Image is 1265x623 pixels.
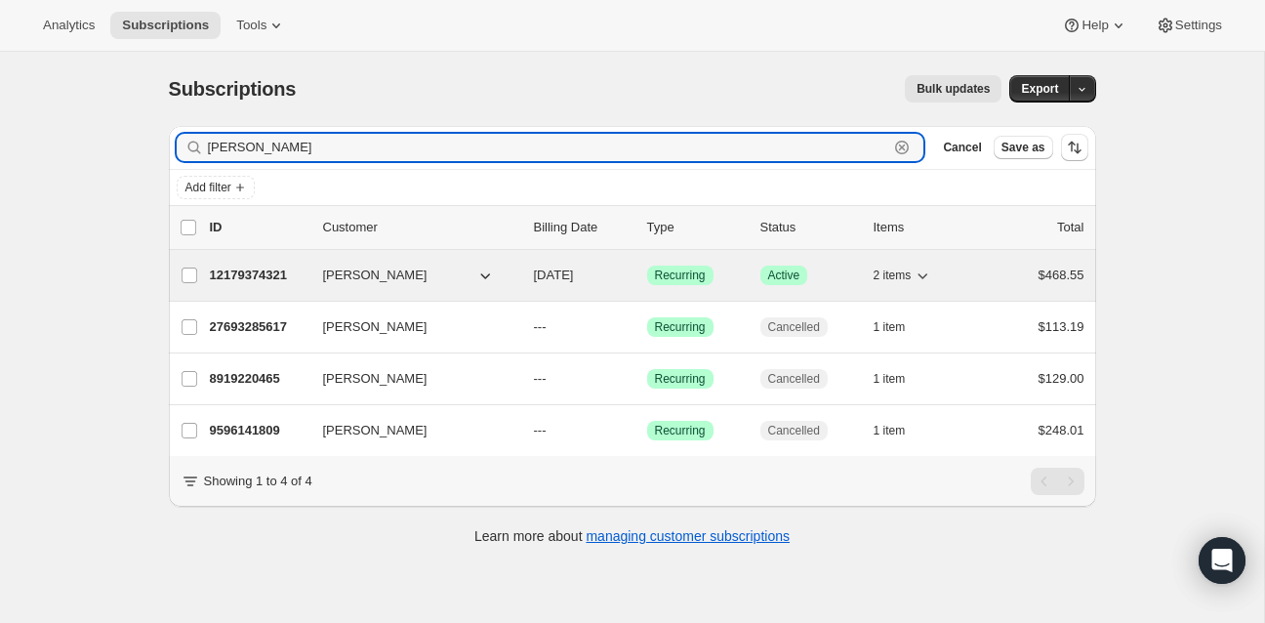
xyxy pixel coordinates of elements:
[208,134,889,161] input: Filter subscribers
[31,12,106,39] button: Analytics
[874,423,906,438] span: 1 item
[1039,319,1084,334] span: $113.19
[892,138,912,157] button: Clear
[935,136,989,159] button: Cancel
[655,319,706,335] span: Recurring
[122,18,209,33] span: Subscriptions
[534,268,574,282] span: [DATE]
[1175,18,1222,33] span: Settings
[210,313,1084,341] div: 27693285617[PERSON_NAME]---SuccessRecurringCancelled1 item$113.19
[1199,537,1245,584] div: Open Intercom Messenger
[768,371,820,387] span: Cancelled
[210,262,1084,289] div: 12179374321[PERSON_NAME][DATE]SuccessRecurringSuccessActive2 items$468.55
[874,313,927,341] button: 1 item
[874,417,927,444] button: 1 item
[210,365,1084,393] div: 8919220465[PERSON_NAME]---SuccessRecurringCancelled1 item$129.00
[311,415,507,446] button: [PERSON_NAME]
[323,421,428,440] span: [PERSON_NAME]
[534,371,547,386] span: ---
[110,12,221,39] button: Subscriptions
[655,371,706,387] span: Recurring
[647,218,745,237] div: Type
[210,417,1084,444] div: 9596141809[PERSON_NAME]---SuccessRecurringCancelled1 item$248.01
[874,262,933,289] button: 2 items
[1021,81,1058,97] span: Export
[474,526,790,546] p: Learn more about
[534,423,547,437] span: ---
[1050,12,1139,39] button: Help
[534,319,547,334] span: ---
[768,423,820,438] span: Cancelled
[905,75,1001,103] button: Bulk updates
[760,218,858,237] p: Status
[1009,75,1070,103] button: Export
[43,18,95,33] span: Analytics
[1039,423,1084,437] span: $248.01
[169,78,297,100] span: Subscriptions
[210,369,307,389] p: 8919220465
[204,472,312,491] p: Showing 1 to 4 of 4
[236,18,266,33] span: Tools
[311,363,507,395] button: [PERSON_NAME]
[210,421,307,440] p: 9596141809
[917,81,990,97] span: Bulk updates
[874,218,971,237] div: Items
[1031,468,1084,495] nav: Pagination
[994,136,1053,159] button: Save as
[943,140,981,155] span: Cancel
[874,365,927,393] button: 1 item
[1001,140,1045,155] span: Save as
[586,528,790,544] a: managing customer subscriptions
[323,369,428,389] span: [PERSON_NAME]
[874,371,906,387] span: 1 item
[1061,134,1088,161] button: Sort the results
[1039,268,1084,282] span: $468.55
[874,268,912,283] span: 2 items
[323,317,428,337] span: [PERSON_NAME]
[210,266,307,285] p: 12179374321
[185,180,231,195] span: Add filter
[311,260,507,291] button: [PERSON_NAME]
[323,266,428,285] span: [PERSON_NAME]
[655,423,706,438] span: Recurring
[1144,12,1234,39] button: Settings
[768,268,800,283] span: Active
[323,218,518,237] p: Customer
[655,268,706,283] span: Recurring
[768,319,820,335] span: Cancelled
[874,319,906,335] span: 1 item
[1039,371,1084,386] span: $129.00
[177,176,255,199] button: Add filter
[1081,18,1108,33] span: Help
[210,218,307,237] p: ID
[311,311,507,343] button: [PERSON_NAME]
[224,12,298,39] button: Tools
[210,218,1084,237] div: IDCustomerBilling DateTypeStatusItemsTotal
[210,317,307,337] p: 27693285617
[534,218,632,237] p: Billing Date
[1057,218,1083,237] p: Total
